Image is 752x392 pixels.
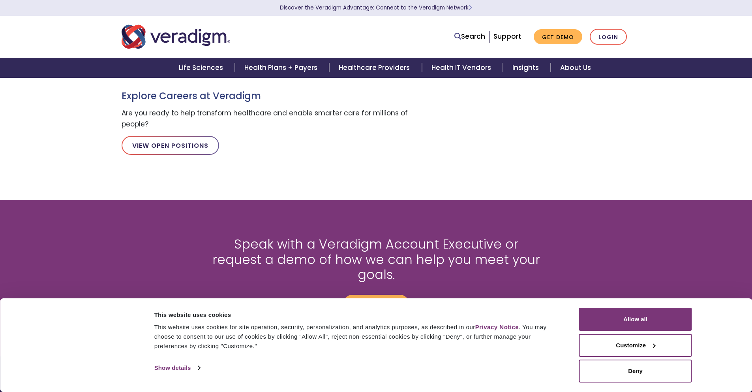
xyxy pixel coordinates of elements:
a: Privacy Notice [475,324,519,330]
button: Allow all [579,308,692,331]
a: Discover the Veradigm Advantage: Connect to the Veradigm NetworkLearn More [280,4,472,11]
a: Show details [154,362,200,374]
a: About Us [551,58,600,78]
a: Health Plans + Payers [235,58,329,78]
button: Customize [579,334,692,357]
span: Learn More [469,4,472,11]
a: Health IT Vendors [422,58,503,78]
p: Are you ready to help transform healthcare and enable smarter care for millions of people? [122,108,414,129]
h3: Explore Careers at Veradigm [122,90,414,102]
a: Life Sciences [169,58,235,78]
img: Veradigm logo [122,24,230,50]
button: Deny [579,360,692,383]
a: Contact us [343,295,409,313]
div: This website uses cookies [154,310,561,320]
a: Search [454,31,485,42]
a: Support [493,32,521,41]
a: Get Demo [534,29,582,45]
a: Insights [503,58,551,78]
a: View Open Positions [122,136,219,155]
a: Healthcare Providers [329,58,422,78]
div: This website uses cookies for site operation, security, personalization, and analytics purposes, ... [154,322,561,351]
h2: Speak with a Veradigm Account Executive or request a demo of how we can help you meet your goals. [208,237,544,282]
a: Login [590,29,627,45]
